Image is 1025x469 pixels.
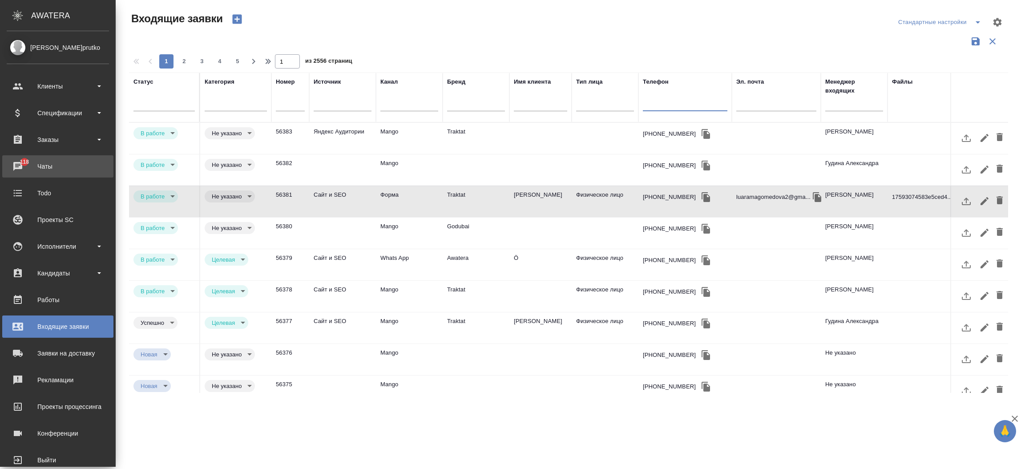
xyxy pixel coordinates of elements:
[133,222,178,234] div: В работе
[205,222,255,234] div: В работе
[977,285,992,307] button: Редактировать
[133,380,171,392] div: В работе
[271,123,309,154] td: 56383
[7,240,109,253] div: Исполнители
[2,396,113,418] a: Проекты процессинга
[956,222,977,243] button: Загрузить файл
[271,249,309,280] td: 56379
[195,54,209,69] button: 3
[699,254,713,267] button: Скопировать
[7,80,109,93] div: Клиенты
[956,127,977,149] button: Загрузить файл
[209,193,244,200] button: Не указано
[205,285,248,297] div: В работе
[138,193,167,200] button: В работе
[896,15,987,29] div: split button
[205,348,255,360] div: В работе
[987,12,1008,33] span: Настроить таблицу
[992,285,1007,307] button: Удалить
[309,123,376,154] td: Яндекс Аудитории
[7,347,109,360] div: Заявки на доставку
[138,351,160,358] button: Новая
[376,123,443,154] td: Mango
[7,373,109,387] div: Рекламации
[7,427,109,440] div: Конференции
[821,123,888,154] td: [PERSON_NAME]
[956,254,977,275] button: Загрузить файл
[977,348,992,370] button: Редактировать
[213,57,227,66] span: 4
[376,376,443,407] td: Mango
[2,155,113,178] a: 118Чаты
[226,12,248,27] button: Создать
[643,287,696,296] div: [PHONE_NUMBER]
[2,342,113,364] a: Заявки на доставку
[376,344,443,375] td: Mango
[2,422,113,445] a: Конференции
[992,348,1007,370] button: Удалить
[821,281,888,312] td: [PERSON_NAME]
[305,56,352,69] span: из 2556 страниц
[443,312,509,344] td: Traktat
[138,382,160,390] button: Новая
[821,249,888,280] td: [PERSON_NAME]
[821,186,888,217] td: [PERSON_NAME]
[195,57,209,66] span: 3
[992,159,1007,180] button: Удалить
[209,161,244,169] button: Не указано
[2,369,113,391] a: Рекламации
[271,344,309,375] td: 56376
[7,106,109,120] div: Спецификации
[138,224,167,232] button: В работе
[977,159,992,180] button: Редактировать
[821,344,888,375] td: Не указано
[892,77,912,86] div: Файлы
[956,348,977,370] button: Загрузить файл
[205,127,255,139] div: В работе
[309,281,376,312] td: Сайт и SEO
[643,77,669,86] div: Телефон
[977,317,992,338] button: Редактировать
[31,7,116,24] div: AWATERA
[209,351,244,358] button: Не указано
[443,281,509,312] td: Traktat
[572,281,638,312] td: Физическое лицо
[205,77,234,86] div: Категория
[271,281,309,312] td: 56378
[956,285,977,307] button: Загрузить файл
[643,161,696,170] div: [PHONE_NUMBER]
[133,77,153,86] div: Статус
[376,218,443,249] td: Mango
[7,133,109,146] div: Заказы
[699,317,713,330] button: Скопировать
[177,54,191,69] button: 2
[443,218,509,249] td: Godubai
[133,285,178,297] div: В работе
[380,77,398,86] div: Канал
[2,315,113,338] a: Входящие заявки
[977,222,992,243] button: Редактировать
[977,380,992,401] button: Редактировать
[576,77,603,86] div: Тип лица
[7,320,109,333] div: Входящие заявки
[209,129,244,137] button: Не указано
[129,12,223,26] span: Входящие заявки
[376,154,443,186] td: Mango
[992,317,1007,338] button: Удалить
[984,33,1001,50] button: Сбросить фильтры
[209,382,244,390] button: Не указано
[699,127,713,141] button: Скопировать
[736,193,811,202] p: luaramagomedova2@gma...
[509,312,572,344] td: [PERSON_NAME]
[138,319,167,327] button: Успешно
[271,376,309,407] td: 56375
[643,256,696,265] div: [PHONE_NUMBER]
[643,193,696,202] div: [PHONE_NUMBER]
[7,43,109,53] div: [PERSON_NAME]prutko
[230,54,245,69] button: 5
[572,186,638,217] td: Физическое лицо
[230,57,245,66] span: 5
[7,213,109,226] div: Проекты SC
[7,267,109,280] div: Кандидаты
[209,319,238,327] button: Целевая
